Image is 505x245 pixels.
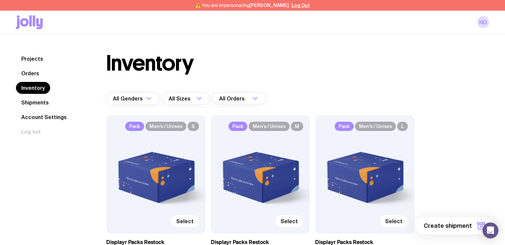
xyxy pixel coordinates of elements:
span: Pack [228,122,247,131]
a: Inventory [16,82,50,94]
span: [PERSON_NAME] [249,3,289,8]
a: ND [477,16,489,28]
span: L [397,122,408,131]
div: Open Intercom Messenger [482,222,498,238]
a: Orders [16,67,44,79]
button: Create shipment [414,217,494,234]
input: Search for option [246,92,250,104]
div: Search for option [162,92,210,104]
span: Men’s / Unisex [145,122,186,131]
input: Search for option [192,92,195,104]
a: Shipments [16,96,54,108]
span: Pack [125,122,144,131]
span: Men’s / Unisex [355,122,396,131]
button: Log Out [292,3,310,8]
span: ⚠️ You are impersonating [195,3,289,8]
span: All Genders [113,92,144,104]
a: Account Settings [16,111,72,123]
h1: Inventory [106,53,194,74]
span: Men’s / Unisex [249,122,290,131]
button: Log out [16,126,46,138]
span: Select [385,218,402,224]
span: Create shipment [424,222,472,230]
span: S [188,122,199,131]
span: Select [281,218,298,224]
span: M [291,122,303,131]
div: Search for option [212,92,266,104]
span: All Orders [219,92,246,104]
span: All Sizes [169,92,192,104]
a: Projects [16,53,48,65]
div: Search for option [106,92,159,104]
span: Select [176,218,194,224]
span: Pack [335,122,354,131]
